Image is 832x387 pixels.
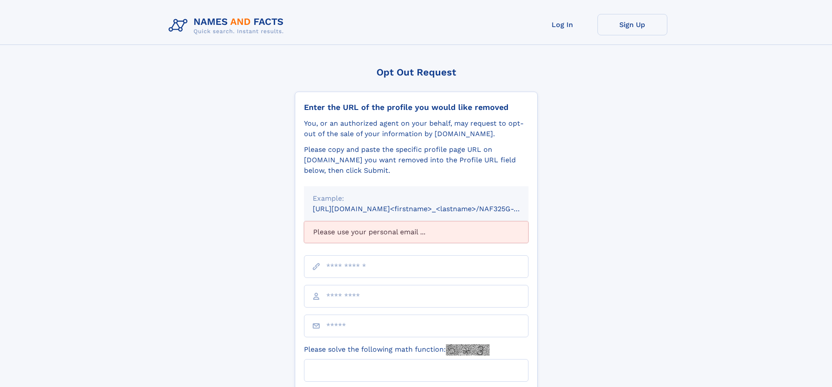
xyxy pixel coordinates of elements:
div: Please use your personal email ... [304,221,528,243]
div: Example: [313,193,520,204]
a: Log In [528,14,597,35]
div: You, or an authorized agent on your behalf, may request to opt-out of the sale of your informatio... [304,118,528,139]
a: Sign Up [597,14,667,35]
img: Logo Names and Facts [165,14,291,38]
div: Enter the URL of the profile you would like removed [304,103,528,112]
small: [URL][DOMAIN_NAME]<firstname>_<lastname>/NAF325G-xxxxxxxx [313,205,545,213]
label: Please solve the following math function: [304,344,490,356]
div: Please copy and paste the specific profile page URL on [DOMAIN_NAME] you want removed into the Pr... [304,144,528,176]
div: Opt Out Request [295,67,538,78]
